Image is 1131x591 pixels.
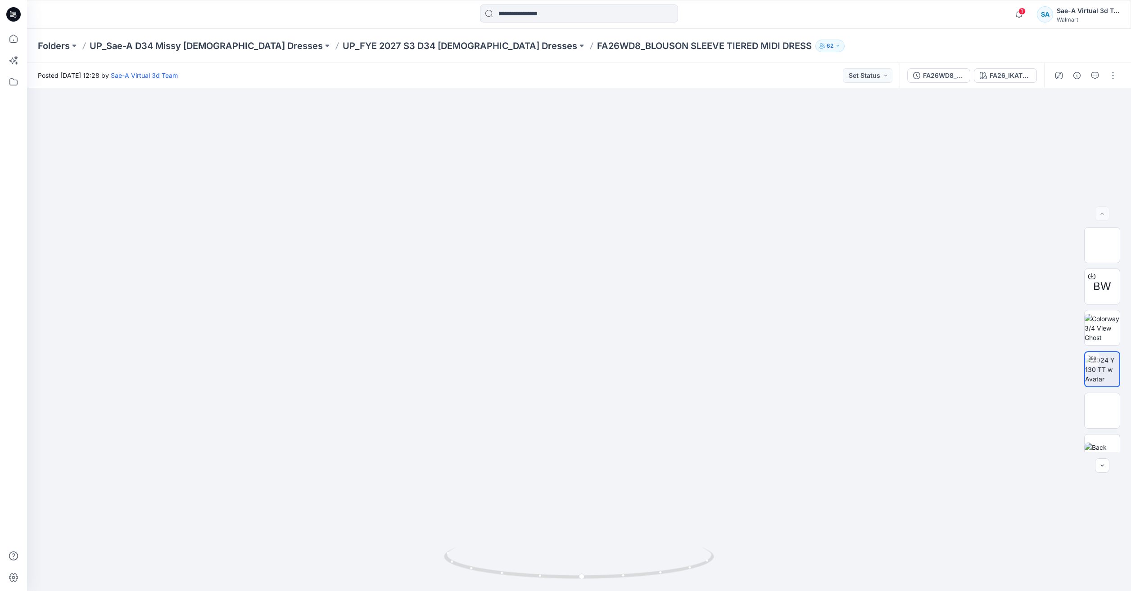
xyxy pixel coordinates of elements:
div: Walmart [1057,16,1120,23]
div: Sae-A Virtual 3d Team [1057,5,1120,16]
div: SA [1037,6,1053,22]
div: FA26WD8_FULL COLORWAYS [923,71,964,81]
div: FA26_IKATBACHELORBUTTONS_NM_3_twocolor_INDEX CC6 [990,71,1031,81]
button: Details [1070,68,1084,83]
span: 1 [1018,8,1026,15]
p: 62 [827,41,833,51]
img: 2024 Y 130 TT w Avatar [1085,355,1119,384]
p: FA26WD8_BLOUSON SLEEVE TIERED MIDI DRESS [597,40,812,52]
img: Colorway 3/4 View Ghost [1085,314,1120,342]
button: FA26_IKATBACHELORBUTTONS_NM_3_twocolor_INDEX CC6 [974,68,1037,83]
span: BW [1093,278,1111,295]
a: UP_FYE 2027 S3 D34 [DEMOGRAPHIC_DATA] Dresses [343,40,577,52]
img: Back Ghost [1085,443,1120,461]
a: UP_Sae-A D34 Missy [DEMOGRAPHIC_DATA] Dresses [90,40,323,52]
a: Folders [38,40,70,52]
span: Posted [DATE] 12:28 by [38,71,178,80]
a: Sae-A Virtual 3d Team [111,72,178,79]
button: FA26WD8_FULL COLORWAYS [907,68,970,83]
button: 62 [815,40,845,52]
